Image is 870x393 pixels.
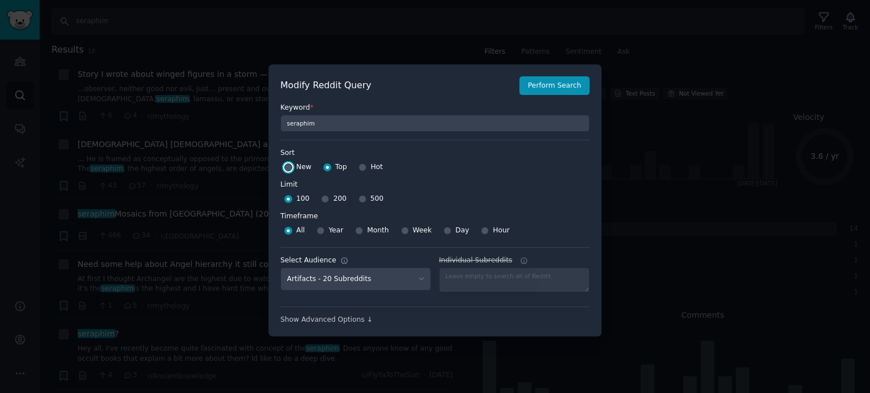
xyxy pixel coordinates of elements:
[280,79,513,93] h2: Modify Reddit Query
[280,180,297,190] div: Limit
[493,226,510,236] span: Hour
[367,226,389,236] span: Month
[519,76,590,96] button: Perform Search
[280,148,590,158] label: Sort
[280,115,590,132] input: Keyword to search on Reddit
[296,162,312,172] span: New
[280,256,336,266] div: Select Audience
[455,226,469,236] span: Day
[280,103,590,113] label: Keyword
[413,226,432,236] span: Week
[333,194,346,204] span: 200
[439,256,590,266] label: Individual Subreddits
[296,194,309,204] span: 100
[296,226,305,236] span: All
[329,226,343,236] span: Year
[335,162,347,172] span: Top
[370,162,383,172] span: Hot
[370,194,383,204] span: 500
[280,315,590,325] div: Show Advanced Options ↓
[280,208,590,222] label: Timeframe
